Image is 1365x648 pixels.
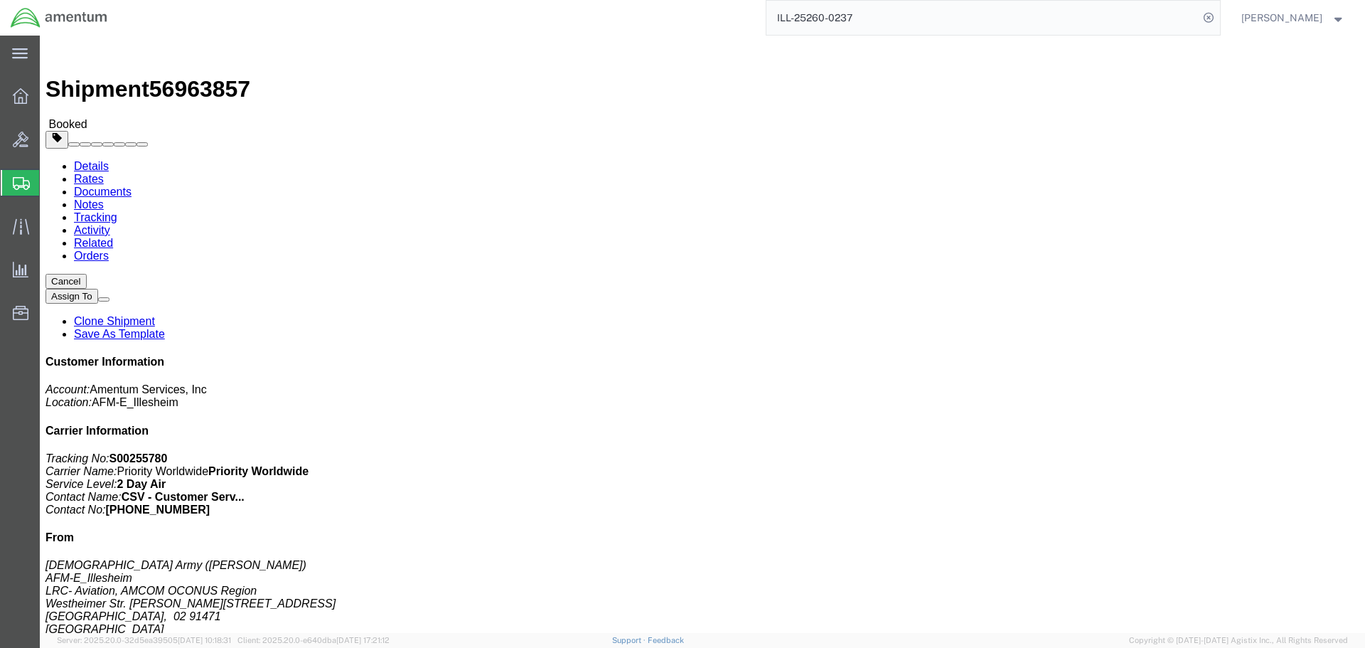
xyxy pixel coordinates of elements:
[178,636,231,644] span: [DATE] 10:18:31
[10,7,108,28] img: logo
[612,636,648,644] a: Support
[1241,10,1322,26] span: Hector Melo
[766,1,1199,35] input: Search for shipment number, reference number
[1129,634,1348,647] span: Copyright © [DATE]-[DATE] Agistix Inc., All Rights Reserved
[40,36,1365,633] iframe: FS Legacy Container
[57,636,231,644] span: Server: 2025.20.0-32d5ea39505
[1241,9,1346,26] button: [PERSON_NAME]
[237,636,390,644] span: Client: 2025.20.0-e640dba
[648,636,684,644] a: Feedback
[336,636,390,644] span: [DATE] 17:21:12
